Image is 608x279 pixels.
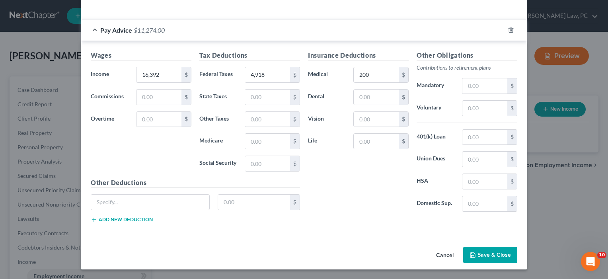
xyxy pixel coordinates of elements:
div: $ [507,78,517,94]
div: $ [507,130,517,145]
label: 401(k) Loan [413,129,458,145]
div: $ [290,112,300,127]
div: $ [507,196,517,211]
input: 0.00 [462,174,507,189]
input: 0.00 [462,130,507,145]
input: 0.00 [245,156,290,171]
div: $ [399,67,408,82]
label: Federal Taxes [195,67,241,83]
label: Dental [304,89,349,105]
h5: Wages [91,51,191,60]
input: 0.00 [245,90,290,105]
input: 0.00 [462,196,507,211]
label: HSA [413,174,458,189]
input: 0.00 [354,67,399,82]
button: Cancel [430,248,460,263]
label: Voluntary [413,100,458,116]
p: Contributions to retirement plans [417,64,517,72]
input: 0.00 [354,134,399,149]
label: Social Security [195,156,241,172]
div: $ [290,195,300,210]
h5: Insurance Deductions [308,51,409,60]
label: Medicare [195,133,241,149]
span: Income [91,70,109,77]
input: 0.00 [462,152,507,167]
input: 0.00 [218,195,290,210]
div: $ [507,174,517,189]
div: $ [181,90,191,105]
label: Union Dues [413,151,458,167]
h5: Tax Deductions [199,51,300,60]
label: Commissions [87,89,132,105]
button: Add new deduction [91,217,153,223]
div: $ [181,67,191,82]
label: Overtime [87,111,132,127]
label: Medical [304,67,349,83]
span: Pay Advice [100,26,132,34]
div: $ [290,156,300,171]
input: 0.00 [462,78,507,94]
input: 0.00 [462,101,507,116]
label: Mandatory [413,78,458,94]
h5: Other Deductions [91,178,300,188]
input: 0.00 [136,90,181,105]
h5: Other Obligations [417,51,517,60]
button: Save & Close [463,247,517,263]
span: 10 [597,252,606,258]
label: State Taxes [195,89,241,105]
input: 0.00 [245,112,290,127]
div: $ [507,152,517,167]
input: 0.00 [136,67,181,82]
input: 0.00 [245,134,290,149]
label: Life [304,133,349,149]
div: $ [399,134,408,149]
input: 0.00 [354,112,399,127]
label: Other Taxes [195,111,241,127]
div: $ [290,67,300,82]
div: $ [290,90,300,105]
div: $ [290,134,300,149]
span: $11,274.00 [134,26,165,34]
div: $ [507,101,517,116]
input: 0.00 [245,67,290,82]
input: 0.00 [354,90,399,105]
div: $ [399,90,408,105]
label: Vision [304,111,349,127]
input: 0.00 [136,112,181,127]
iframe: Intercom live chat [581,252,600,271]
label: Domestic Sup. [413,196,458,212]
div: $ [399,112,408,127]
div: $ [181,112,191,127]
input: Specify... [91,195,209,210]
